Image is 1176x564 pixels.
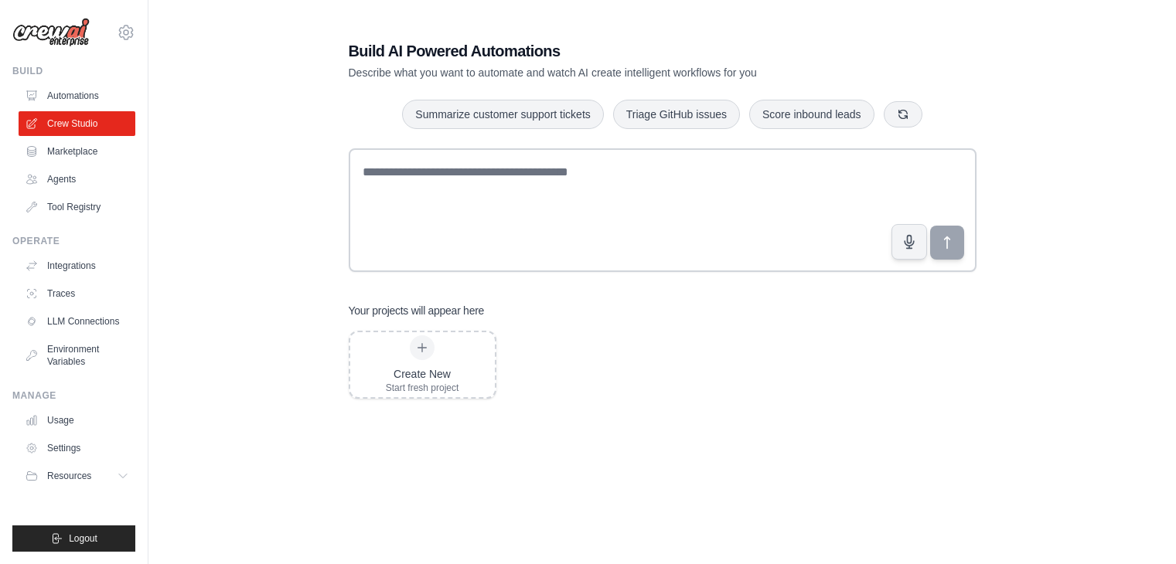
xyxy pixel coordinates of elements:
a: Environment Variables [19,337,135,374]
a: Marketplace [19,139,135,164]
div: Start fresh project [386,382,459,394]
a: LLM Connections [19,309,135,334]
button: Resources [19,464,135,488]
a: Automations [19,83,135,108]
button: Logout [12,525,135,552]
button: Score inbound leads [749,100,874,129]
a: Settings [19,436,135,460]
a: Crew Studio [19,111,135,136]
div: Operate [12,235,135,247]
span: Logout [69,532,97,545]
a: Traces [19,281,135,306]
button: Triage GitHub issues [613,100,740,129]
a: Usage [19,408,135,433]
h3: Your projects will appear here [349,303,485,318]
div: Create New [386,366,459,382]
button: Summarize customer support tickets [402,100,603,129]
div: Build [12,65,135,77]
button: Click to speak your automation idea [891,224,927,260]
h1: Build AI Powered Automations [349,40,868,62]
div: Manage [12,389,135,402]
a: Tool Registry [19,195,135,219]
a: Agents [19,167,135,192]
button: Get new suggestions [884,101,922,127]
p: Describe what you want to automate and watch AI create intelligent workflows for you [349,65,868,80]
img: Logo [12,18,90,47]
span: Resources [47,470,91,482]
a: Integrations [19,253,135,278]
